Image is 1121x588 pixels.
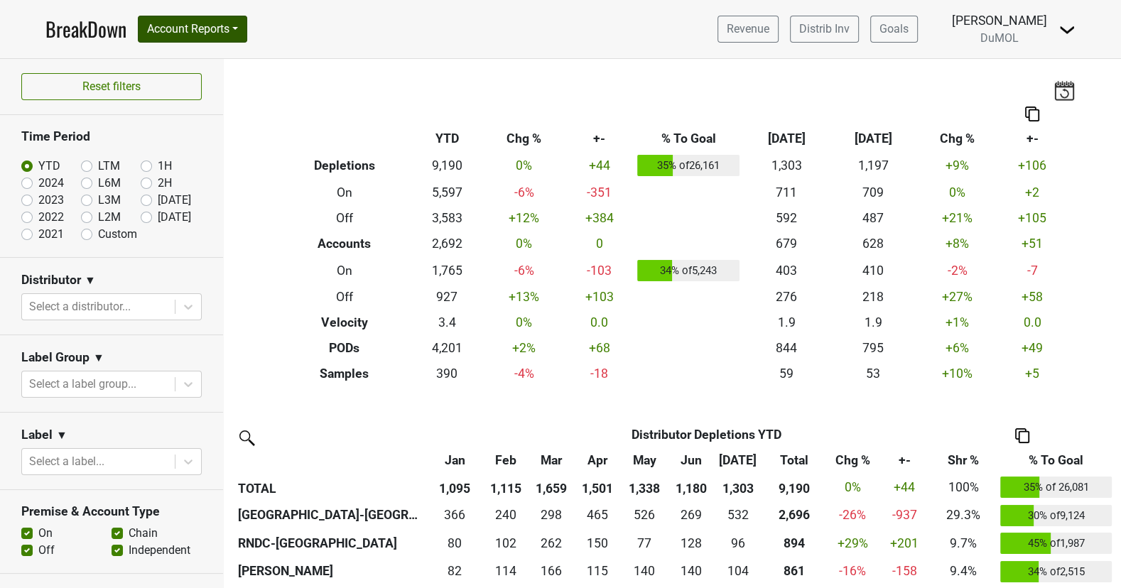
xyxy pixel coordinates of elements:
th: TOTAL [234,473,426,501]
td: 795 [830,335,916,361]
td: +12 % [484,205,565,231]
td: 5,597 [411,180,484,205]
label: Independent [129,542,190,559]
th: On [278,256,411,285]
div: 115 [578,562,617,580]
td: 592 [743,205,830,231]
th: Chg %: activate to sort column ascending [826,447,879,473]
td: 628 [830,231,916,256]
th: RNDC-[GEOGRAPHIC_DATA] [234,529,426,557]
td: 29.3% [930,501,997,530]
div: 128 [673,534,711,552]
img: Dropdown Menu [1058,21,1076,38]
td: 9.7% [930,529,997,557]
td: 261.5 [529,529,575,557]
td: +9 % [916,152,997,180]
label: Chain [129,525,158,542]
td: 53 [830,361,916,386]
label: 1H [158,158,172,175]
th: Feb: activate to sort column ascending [484,447,529,473]
label: YTD [38,158,60,175]
th: Chg % [916,126,997,152]
td: 127.504 [669,529,714,557]
td: 410 [830,256,916,285]
th: Velocity [278,310,411,336]
td: +68 [565,335,634,361]
th: [GEOGRAPHIC_DATA]-[GEOGRAPHIC_DATA] [234,501,426,530]
label: 2023 [38,192,64,209]
label: L3M [98,192,121,209]
td: 679 [743,231,830,256]
td: 140.333 [619,557,669,586]
div: 526 [623,506,666,524]
th: [PERSON_NAME] [234,557,426,586]
td: +29 % [826,529,879,557]
label: 2021 [38,226,64,243]
td: 1,197 [830,152,916,180]
td: 114.167 [484,557,529,586]
div: 150 [578,534,617,552]
div: -937 [882,506,926,524]
td: -351 [565,180,634,205]
td: -16 % [826,557,879,586]
img: Copy to clipboard [1025,107,1039,121]
td: 1,303 [743,152,830,180]
div: +201 [882,534,926,552]
th: Samples [278,361,411,386]
td: +6 % [916,335,997,361]
img: filter [234,425,257,448]
span: 0% [844,480,860,494]
td: 268.668 [669,501,714,530]
div: 894 [765,534,823,552]
td: +5 [998,361,1067,386]
th: Total: activate to sort column ascending [762,447,825,473]
td: +106 [998,152,1067,180]
td: 0 % [484,310,565,336]
img: Copy to clipboard [1015,428,1029,443]
td: 711 [743,180,830,205]
div: 861 [765,562,823,580]
a: Distrib Inv [790,16,859,43]
td: 1.9 [743,310,830,336]
h3: Label [21,428,53,442]
div: 102 [487,534,525,552]
td: 844 [743,335,830,361]
span: ▼ [93,349,104,366]
th: 861.169 [762,557,825,586]
td: +2 [998,180,1067,205]
label: [DATE] [158,192,191,209]
td: +1 % [916,310,997,336]
th: 1,659 [529,473,575,501]
div: [PERSON_NAME] [952,11,1047,30]
a: Goals [870,16,918,43]
th: Off [278,205,411,231]
div: 532 [717,506,759,524]
th: Distributor Depletions YTD [484,422,930,447]
div: 82 [430,562,480,580]
div: 366 [430,506,480,524]
td: 465.334 [575,501,619,530]
td: 0.0 [998,310,1067,336]
th: Chg % [484,126,565,152]
td: 9,190 [411,152,484,180]
th: 894.470 [762,529,825,557]
td: +21 % [916,205,997,231]
td: 9.4% [930,557,997,586]
th: % To Goal: activate to sort column ascending [997,447,1115,473]
label: 2024 [38,175,64,192]
th: Apr: activate to sort column ascending [575,447,619,473]
h3: Distributor [21,273,81,288]
td: 139.834 [669,557,714,586]
td: 218 [830,285,916,310]
div: 140 [673,562,711,580]
div: 114 [487,562,525,580]
td: 59 [743,361,830,386]
td: 2,692 [411,231,484,256]
td: +44 [565,152,634,180]
span: DuMOL [980,31,1019,45]
td: 76.666 [619,529,669,557]
td: 150.167 [575,529,619,557]
td: 0 [565,231,634,256]
th: Jul: activate to sort column ascending [714,447,762,473]
td: 0 % [484,152,565,180]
